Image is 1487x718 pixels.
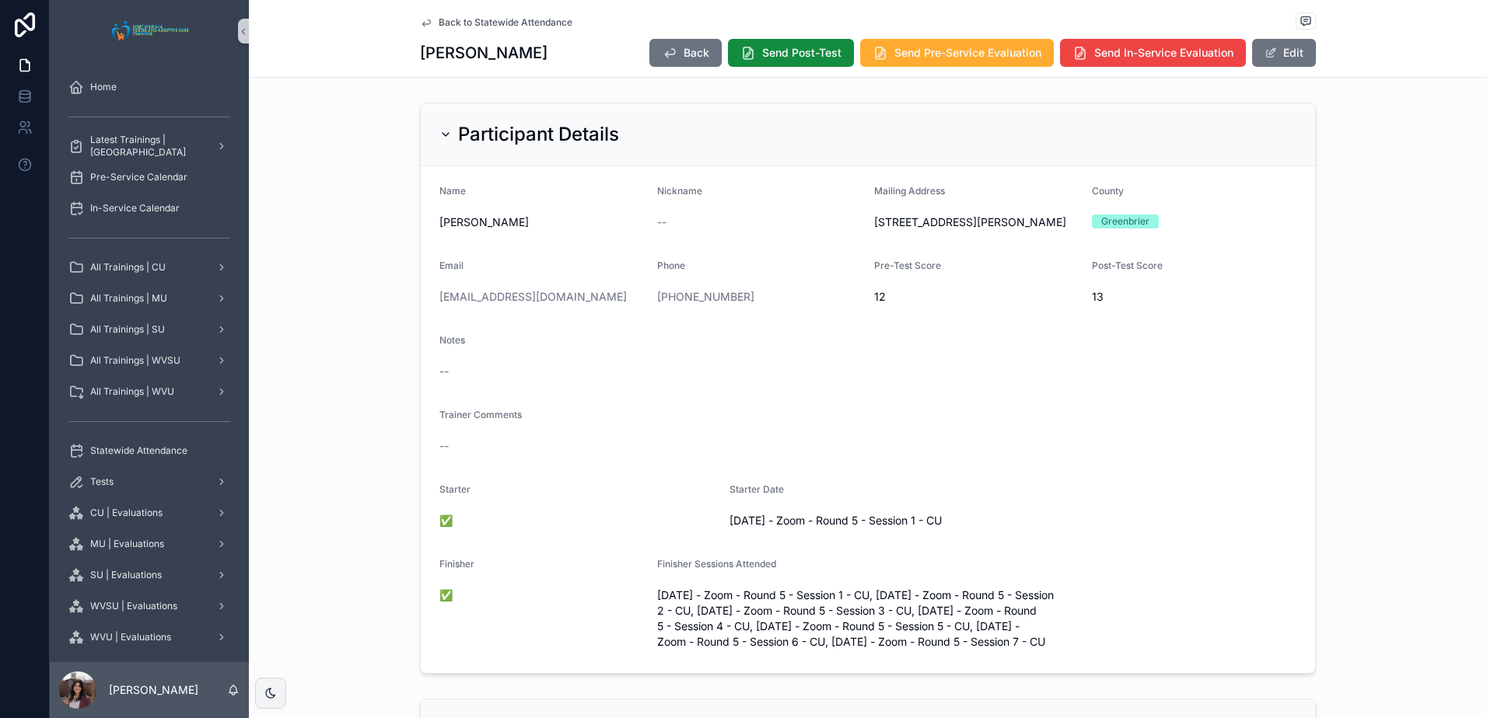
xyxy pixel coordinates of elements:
[874,185,945,197] span: Mailing Address
[439,260,464,271] span: Email
[657,558,776,570] span: Finisher Sessions Attended
[657,260,685,271] span: Phone
[59,132,240,160] a: Latest Trainings | [GEOGRAPHIC_DATA]
[874,289,1079,305] span: 12
[59,561,240,589] a: SU | Evaluations
[439,513,717,528] span: ✅
[439,214,645,230] span: [PERSON_NAME]
[59,378,240,406] a: All Trainings | WVU
[90,385,174,398] span: All Trainings | WVU
[90,81,117,93] span: Home
[90,631,171,643] span: WVU | Evaluations
[1101,214,1149,228] div: Greenbrier
[59,437,240,465] a: Statewide Attendance
[439,289,627,305] a: [EMAIL_ADDRESS][DOMAIN_NAME]
[59,468,240,496] a: Tests
[439,334,465,346] span: Notes
[90,292,167,305] span: All Trainings | MU
[730,483,784,495] span: Starter Date
[90,202,180,214] span: In-Service Calendar
[1092,185,1124,197] span: County
[730,513,1152,528] span: [DATE] - Zoom - Round 5 - Session 1 - CU
[59,284,240,312] a: All Trainings | MU
[90,476,114,488] span: Tests
[59,592,240,620] a: WVSU | Evaluations
[59,73,240,101] a: Home
[874,260,941,271] span: Pre-Test Score
[59,530,240,558] a: MU | Evaluations
[90,134,204,159] span: Latest Trainings | [GEOGRAPHIC_DATA]
[59,499,240,527] a: CU | Evaluations
[657,214,667,230] span: --
[59,163,240,191] a: Pre-Service Calendar
[90,507,163,519] span: CU | Evaluations
[1252,39,1316,67] button: Edit
[59,623,240,651] a: WVU | Evaluations
[59,253,240,281] a: All Trainings | CU
[107,19,192,44] img: App logo
[1092,260,1163,271] span: Post-Test Score
[684,45,709,61] span: Back
[657,587,1079,650] span: [DATE] - Zoom - Round 5 - Session 1 - CU, [DATE] - Zoom - Round 5 - Session 2 - CU, [DATE] - Zoom...
[860,39,1054,67] button: Send Pre-Service Evaluation
[762,45,841,61] span: Send Post-Test
[458,122,619,147] h2: Participant Details
[728,39,854,67] button: Send Post-Test
[59,194,240,222] a: In-Service Calendar
[439,587,645,603] span: ✅
[894,45,1041,61] span: Send Pre-Service Evaluation
[1060,39,1246,67] button: Send In-Service Evaluation
[874,214,1079,230] span: [STREET_ADDRESS][PERSON_NAME]
[90,569,162,581] span: SU | Evaluations
[420,16,572,29] a: Back to Statewide Attendance
[90,261,166,274] span: All Trainings | CU
[59,315,240,343] a: All Trainings | SU
[420,42,548,64] h1: [PERSON_NAME]
[439,409,522,420] span: Trainer Comments
[439,185,466,197] span: Name
[439,438,449,454] span: --
[657,289,754,305] a: [PHONE_NUMBER]
[90,354,180,367] span: All Trainings | WVSU
[90,171,187,183] span: Pre-Service Calendar
[90,538,164,550] span: MU | Evaluations
[439,16,572,29] span: Back to Statewide Attendance
[439,558,474,570] span: Finisher
[59,347,240,375] a: All Trainings | WVSU
[90,600,177,612] span: WVSU | Evaluations
[90,444,187,457] span: Statewide Attendance
[109,682,198,698] p: [PERSON_NAME]
[50,62,249,662] div: scrollable content
[439,483,471,495] span: Starter
[1092,289,1297,305] span: 13
[90,323,165,336] span: All Trainings | SU
[1094,45,1233,61] span: Send In-Service Evaluation
[649,39,722,67] button: Back
[439,364,449,379] span: --
[657,185,702,197] span: Nickname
